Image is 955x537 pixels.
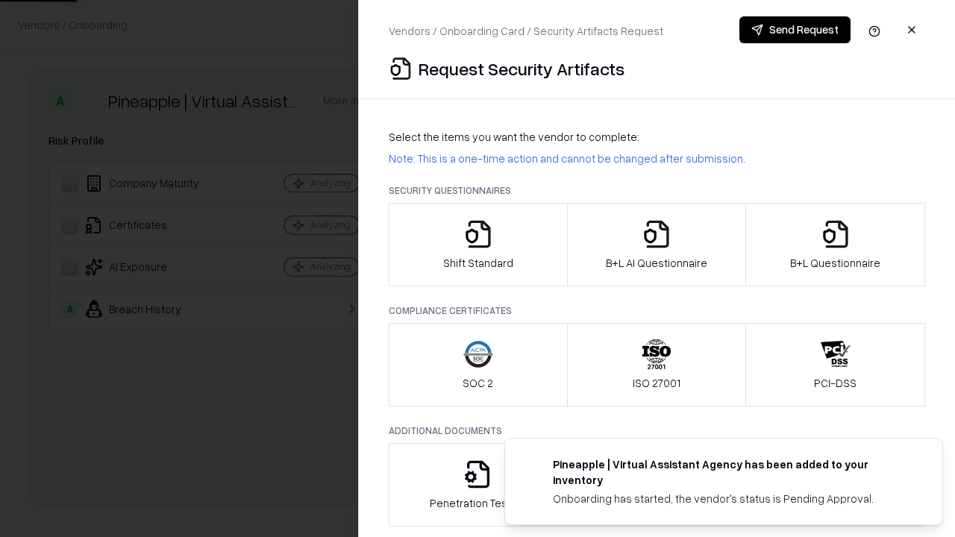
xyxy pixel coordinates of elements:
[523,456,541,474] img: trypineapple.com
[430,495,526,511] p: Penetration Testing
[389,203,568,286] button: Shift Standard
[389,424,925,437] p: Additional Documents
[606,255,707,271] p: B+L AI Questionnaire
[745,323,925,406] button: PCI-DSS
[739,16,851,43] button: Send Request
[553,456,907,488] div: Pineapple | Virtual Assistant Agency has been added to your inventory
[389,323,568,406] button: SOC 2
[567,203,747,286] button: B+L AI Questionnaire
[633,375,680,391] p: ISO 27001
[790,255,880,271] p: B+L Questionnaire
[389,23,663,39] p: Vendors / Onboarding Card / Security Artifacts Request
[814,375,857,391] p: PCI-DSS
[553,491,907,506] div: Onboarding has started, the vendor's status is Pending Approval.
[389,151,925,166] p: Note: This is a one-time action and cannot be changed after submission.
[419,57,624,81] p: Request Security Artifacts
[567,323,747,406] button: ISO 27001
[389,184,925,197] p: Security Questionnaires
[443,255,513,271] p: Shift Standard
[389,129,925,145] p: Select the items you want the vendor to complete:
[389,304,925,317] p: Compliance Certificates
[389,443,568,527] button: Penetration Testing
[745,203,925,286] button: B+L Questionnaire
[463,375,493,391] p: SOC 2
